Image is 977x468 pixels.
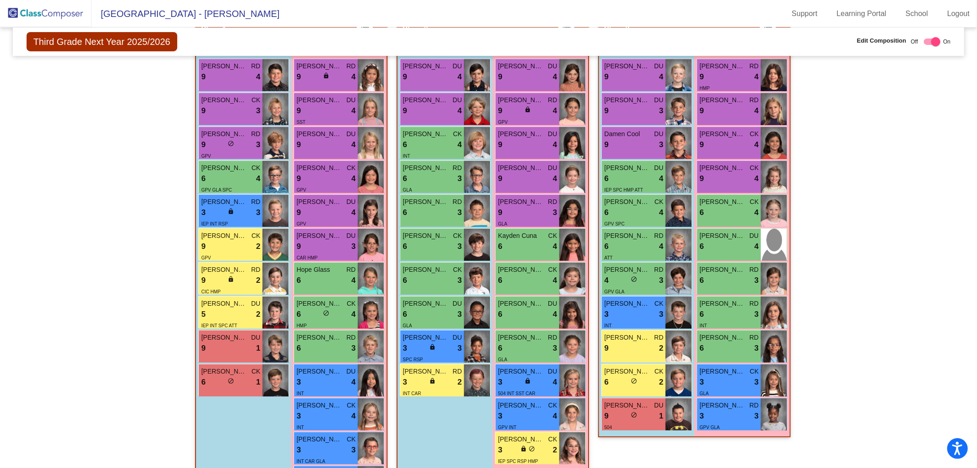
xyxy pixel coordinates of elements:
span: RD [548,95,557,105]
span: DU [548,299,557,308]
span: Kayden Cuna [498,231,544,241]
span: [PERSON_NAME] [498,367,544,376]
span: [PERSON_NAME] [296,197,342,207]
span: DU [654,401,663,410]
span: [PERSON_NAME] [604,163,650,173]
span: CK [347,299,355,308]
span: RD [654,333,663,342]
span: [PERSON_NAME] [498,265,544,275]
span: 6 [604,207,608,219]
span: lock [524,378,531,384]
span: [PERSON_NAME] [201,61,247,71]
span: 3 [458,241,462,253]
span: IEP INT RSP [201,221,228,226]
span: 3 [659,308,663,320]
span: RD [346,265,355,275]
span: CK [655,197,663,207]
span: 4 [351,71,355,83]
span: RD [654,265,663,275]
span: 9 [296,207,300,219]
span: 3 [659,275,663,286]
span: [PERSON_NAME] [201,333,247,342]
span: CK [548,231,557,241]
span: 1 [256,376,260,388]
span: [PERSON_NAME] [201,299,247,308]
span: DU [654,95,663,105]
span: 6 [403,241,407,253]
span: 4 [754,173,759,185]
span: 4 [553,173,557,185]
span: RD [346,333,355,342]
span: 4 [351,105,355,117]
span: INT CAR [403,391,421,396]
span: CK [655,299,663,308]
span: 4 [754,207,759,219]
span: [PERSON_NAME] [498,163,544,173]
span: DU [654,129,663,139]
span: 6 [699,275,704,286]
span: 9 [296,241,300,253]
span: DU [548,163,557,173]
span: [PERSON_NAME] [PERSON_NAME] [201,129,247,139]
span: 6 [604,173,608,185]
span: 3 [296,410,300,422]
span: DU [654,163,663,173]
span: 4 [659,241,663,253]
span: 3 [458,275,462,286]
span: 2 [458,376,462,388]
span: lock [429,344,436,350]
span: 3 [754,308,759,320]
span: [PERSON_NAME] [699,333,745,342]
span: RD [251,197,260,207]
span: 4 [553,376,557,388]
span: [PERSON_NAME] [201,367,247,376]
span: 4 [553,275,557,286]
span: 4 [754,241,759,253]
span: 6 [699,308,704,320]
span: [PERSON_NAME] [604,265,650,275]
span: 4 [659,207,663,219]
span: [PERSON_NAME] [604,95,650,105]
span: HMP [699,86,710,91]
span: CIC HMP [201,289,220,294]
span: GPV [201,255,211,260]
span: 3 [351,241,355,253]
span: CK [453,231,462,241]
span: 3 [659,105,663,117]
span: [PERSON_NAME] [296,95,342,105]
span: [PERSON_NAME] [699,265,745,275]
span: 9 [201,71,205,83]
span: IEP INT SPC ATT [201,323,237,328]
span: [PERSON_NAME] [296,367,342,376]
span: 4 [754,139,759,151]
span: 3 [553,342,557,354]
span: 4 [351,173,355,185]
span: IEP SPC HMP ATT [604,187,643,193]
span: 4 [351,410,355,422]
span: [PERSON_NAME] [296,333,342,342]
span: CK [453,129,462,139]
span: GLA [699,391,709,396]
span: 6 [498,275,502,286]
span: DU [749,231,759,241]
span: CK [750,163,759,173]
span: [PERSON_NAME] [PERSON_NAME] [403,231,448,241]
span: CK [453,265,462,275]
span: DU [453,333,462,342]
span: [PERSON_NAME] [296,299,342,308]
span: [PERSON_NAME] [699,299,745,308]
span: 4 [553,308,557,320]
span: 6 [403,173,407,185]
span: RD [749,95,759,105]
span: 2 [659,376,663,388]
span: 9 [604,105,608,117]
span: RD [548,333,557,342]
span: DU [251,299,260,308]
span: CK [251,95,260,105]
span: DU [346,231,355,241]
span: GLA [403,187,412,193]
span: 9 [296,105,300,117]
span: 2 [256,241,260,253]
span: Damen Cool [604,129,650,139]
span: 3 [256,139,260,151]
